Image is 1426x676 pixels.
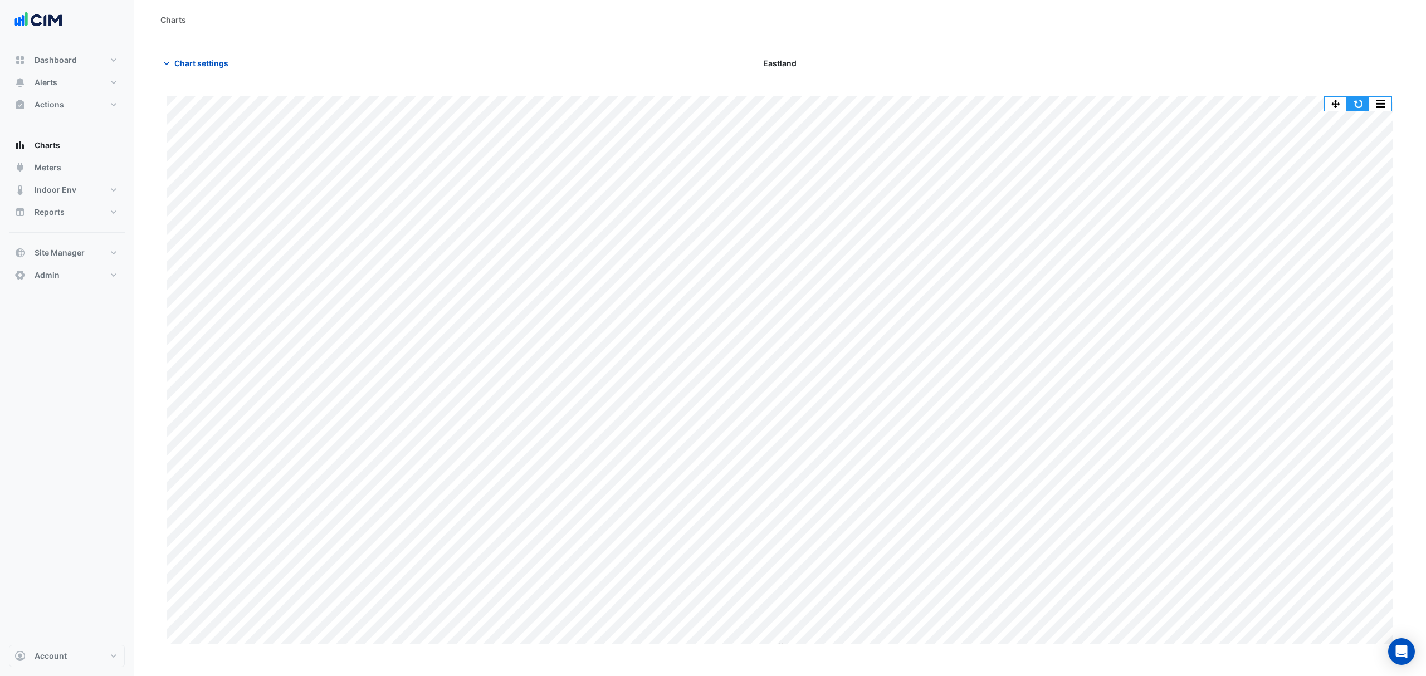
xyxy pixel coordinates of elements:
[763,57,797,69] span: Eastland
[9,71,125,94] button: Alerts
[14,162,26,173] app-icon: Meters
[14,99,26,110] app-icon: Actions
[160,53,236,73] button: Chart settings
[1369,97,1391,111] button: More Options
[14,140,26,151] app-icon: Charts
[160,14,186,26] div: Charts
[35,270,60,281] span: Admin
[35,140,60,151] span: Charts
[35,55,77,66] span: Dashboard
[35,77,57,88] span: Alerts
[14,77,26,88] app-icon: Alerts
[1325,97,1347,111] button: Pan
[14,184,26,195] app-icon: Indoor Env
[14,207,26,218] app-icon: Reports
[9,134,125,156] button: Charts
[9,179,125,201] button: Indoor Env
[9,201,125,223] button: Reports
[9,264,125,286] button: Admin
[9,645,125,667] button: Account
[35,207,65,218] span: Reports
[9,49,125,71] button: Dashboard
[14,55,26,66] app-icon: Dashboard
[14,247,26,258] app-icon: Site Manager
[35,184,76,195] span: Indoor Env
[1347,97,1369,111] button: Reset
[14,270,26,281] app-icon: Admin
[9,156,125,179] button: Meters
[35,99,64,110] span: Actions
[35,650,67,662] span: Account
[13,9,64,31] img: Company Logo
[9,242,125,264] button: Site Manager
[174,57,228,69] span: Chart settings
[9,94,125,116] button: Actions
[1388,638,1415,665] div: Open Intercom Messenger
[35,162,61,173] span: Meters
[35,247,85,258] span: Site Manager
